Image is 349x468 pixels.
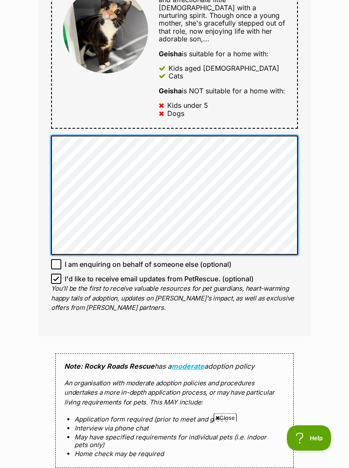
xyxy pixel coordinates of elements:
[167,102,208,110] div: Kids under 5
[287,425,332,451] iframe: Help Scout Beacon - Open
[159,87,286,95] div: is NOT suitable for a home with:
[167,110,184,118] div: Dogs
[172,362,204,371] a: moderate
[20,425,329,464] iframe: Advertisement
[214,413,237,422] span: Close
[159,50,182,58] strong: Geisha
[65,260,232,270] span: I am enquiring on behalf of someone else (optional)
[65,274,254,284] span: I'd like to receive email updates from PetRescue. (optional)
[169,72,183,80] div: Cats
[159,87,182,95] strong: Geisha
[51,284,298,313] p: You'll be the first to receive valuable resources for pet guardians, heart-warming happy tails of...
[74,416,275,423] li: Application form required (prior to meet and greet)
[159,50,286,58] div: is suitable for a home with:
[64,379,285,408] p: An organisation with moderate adoption policies and procedures undertakes a more in-depth applica...
[169,65,279,72] div: Kids aged [DEMOGRAPHIC_DATA]
[64,362,154,371] strong: Note: Rocky Roads Rescue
